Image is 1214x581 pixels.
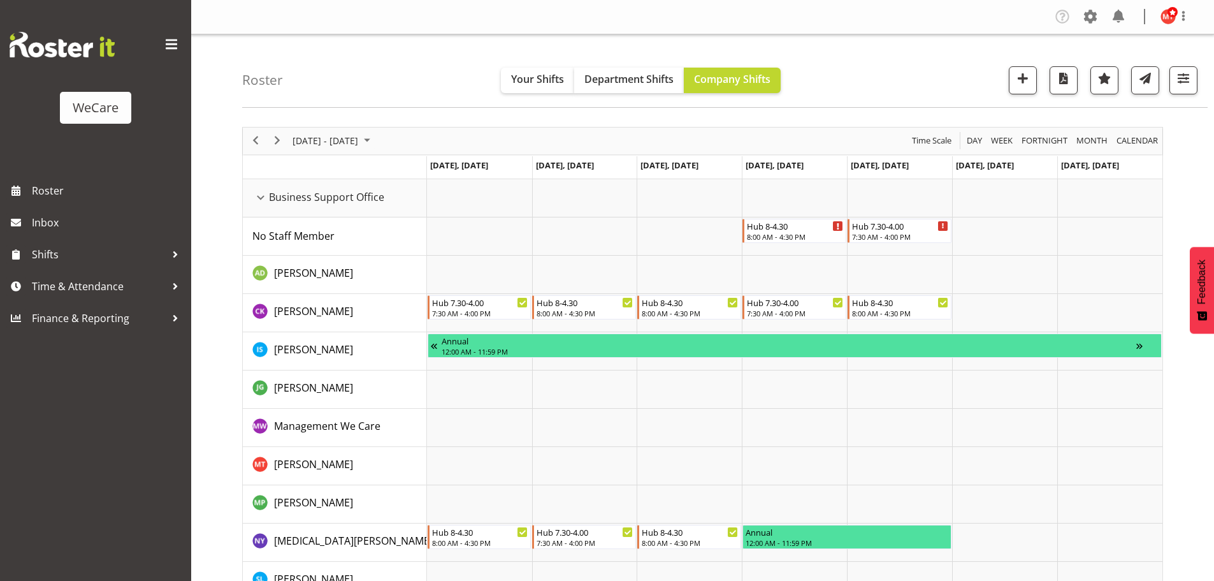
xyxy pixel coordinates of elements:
button: Timeline Week [989,133,1015,149]
div: Hub 7.30-4.00 [537,526,633,538]
button: Your Shifts [501,68,574,93]
td: Michelle Thomas resource [243,447,427,485]
div: Nikita Yates"s event - Hub 8-4.30 Begin From Monday, August 25, 2025 at 8:00:00 AM GMT+12:00 Ends... [428,525,531,549]
button: Company Shifts [684,68,781,93]
button: Add a new shift [1009,66,1037,94]
div: Chloe Kim"s event - Hub 7.30-4.00 Begin From Thursday, August 28, 2025 at 7:30:00 AM GMT+12:00 En... [742,295,846,320]
span: Company Shifts [694,72,770,86]
span: [PERSON_NAME] [274,342,353,357]
a: [PERSON_NAME] [274,342,353,357]
span: Month [1075,133,1109,149]
div: 12:00 AM - 11:59 PM [442,346,1136,357]
div: Hub 7.30-4.00 [747,296,843,309]
a: [PERSON_NAME] [274,304,353,319]
button: Time Scale [910,133,954,149]
button: Highlight an important date within the roster. [1090,66,1118,94]
span: [DATE], [DATE] [956,159,1014,171]
button: Filter Shifts [1169,66,1197,94]
a: No Staff Member [252,228,335,244]
span: [DATE], [DATE] [1061,159,1119,171]
div: Chloe Kim"s event - Hub 8-4.30 Begin From Wednesday, August 27, 2025 at 8:00:00 AM GMT+12:00 Ends... [637,295,741,320]
span: [PERSON_NAME] [274,457,353,471]
span: calendar [1115,133,1159,149]
div: 7:30 AM - 4:00 PM [747,308,843,318]
span: [PERSON_NAME] [274,304,353,318]
span: Inbox [32,213,185,232]
span: [PERSON_NAME] [274,381,353,395]
td: Management We Care resource [243,409,427,447]
div: 8:00 AM - 4:30 PM [852,308,948,318]
span: Day [965,133,983,149]
span: [DATE], [DATE] [640,159,698,171]
span: Department Shifts [584,72,674,86]
div: Chloe Kim"s event - Hub 7.30-4.00 Begin From Monday, August 25, 2025 at 7:30:00 AM GMT+12:00 Ends... [428,295,531,320]
td: Nikita Yates resource [243,524,427,562]
td: Isabel Simcox resource [243,332,427,371]
span: Business Support Office [269,189,384,205]
div: No Staff Member"s event - Hub 7.30-4.00 Begin From Friday, August 29, 2025 at 7:30:00 AM GMT+12:0... [848,219,951,243]
div: No Staff Member"s event - Hub 8-4.30 Begin From Thursday, August 28, 2025 at 8:00:00 AM GMT+12:00... [742,219,846,243]
span: Fortnight [1020,133,1069,149]
div: previous period [245,128,266,154]
div: Hub 8-4.30 [432,526,528,538]
div: Hub 8-4.30 [747,219,843,232]
div: Nikita Yates"s event - Hub 8-4.30 Begin From Wednesday, August 27, 2025 at 8:00:00 AM GMT+12:00 E... [637,525,741,549]
div: Nikita Yates"s event - Annual Begin From Thursday, August 28, 2025 at 12:00:00 AM GMT+12:00 Ends ... [742,525,951,549]
div: Hub 7.30-4.00 [432,296,528,309]
button: Previous [247,133,264,149]
div: August 25 - 31, 2025 [288,128,378,154]
td: Business Support Office resource [243,179,427,217]
span: [PERSON_NAME] [274,496,353,510]
button: Department Shifts [574,68,684,93]
a: Management We Care [274,418,380,434]
div: 12:00 AM - 11:59 PM [746,538,948,548]
div: Hub 8-4.30 [642,526,738,538]
div: WeCare [73,98,119,117]
button: Send a list of all shifts for the selected filtered period to all rostered employees. [1131,66,1159,94]
button: Next [269,133,286,149]
div: 7:30 AM - 4:00 PM [537,538,633,548]
span: [DATE], [DATE] [536,159,594,171]
span: Time & Attendance [32,277,166,296]
div: next period [266,128,288,154]
button: Fortnight [1020,133,1070,149]
div: Chloe Kim"s event - Hub 8-4.30 Begin From Friday, August 29, 2025 at 8:00:00 AM GMT+12:00 Ends At... [848,295,951,320]
a: [PERSON_NAME] [274,265,353,281]
div: 8:00 AM - 4:30 PM [642,308,738,318]
button: Feedback - Show survey [1190,247,1214,334]
span: Feedback [1196,260,1208,304]
div: Annual [746,526,948,538]
span: Shifts [32,245,166,264]
h4: Roster [242,73,283,87]
button: Download a PDF of the roster according to the set date range. [1050,66,1078,94]
a: [PERSON_NAME] [274,380,353,395]
span: Your Shifts [511,72,564,86]
span: Management We Care [274,419,380,433]
button: Timeline Month [1074,133,1110,149]
td: Aleea Devenport resource [243,256,427,294]
span: No Staff Member [252,229,335,243]
span: Finance & Reporting [32,309,166,328]
span: [DATE], [DATE] [746,159,804,171]
td: Janine Grundler resource [243,371,427,409]
div: 8:00 AM - 4:30 PM [642,538,738,548]
div: 7:30 AM - 4:00 PM [852,232,948,242]
span: [DATE], [DATE] [851,159,909,171]
div: Nikita Yates"s event - Hub 7.30-4.00 Begin From Tuesday, August 26, 2025 at 7:30:00 AM GMT+12:00 ... [532,525,636,549]
img: michelle-thomas11470.jpg [1160,9,1176,24]
span: [PERSON_NAME] [274,266,353,280]
button: Timeline Day [965,133,985,149]
span: Week [990,133,1014,149]
div: 7:30 AM - 4:00 PM [432,308,528,318]
button: Month [1115,133,1160,149]
div: Hub 8-4.30 [537,296,633,309]
div: Hub 8-4.30 [642,296,738,309]
div: 8:00 AM - 4:30 PM [432,538,528,548]
a: [MEDICAL_DATA][PERSON_NAME] [274,533,433,548]
span: Roster [32,181,185,200]
div: Hub 7.30-4.00 [852,219,948,232]
div: Chloe Kim"s event - Hub 8-4.30 Begin From Tuesday, August 26, 2025 at 8:00:00 AM GMT+12:00 Ends A... [532,295,636,320]
button: August 2025 [291,133,376,149]
span: [DATE] - [DATE] [291,133,359,149]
